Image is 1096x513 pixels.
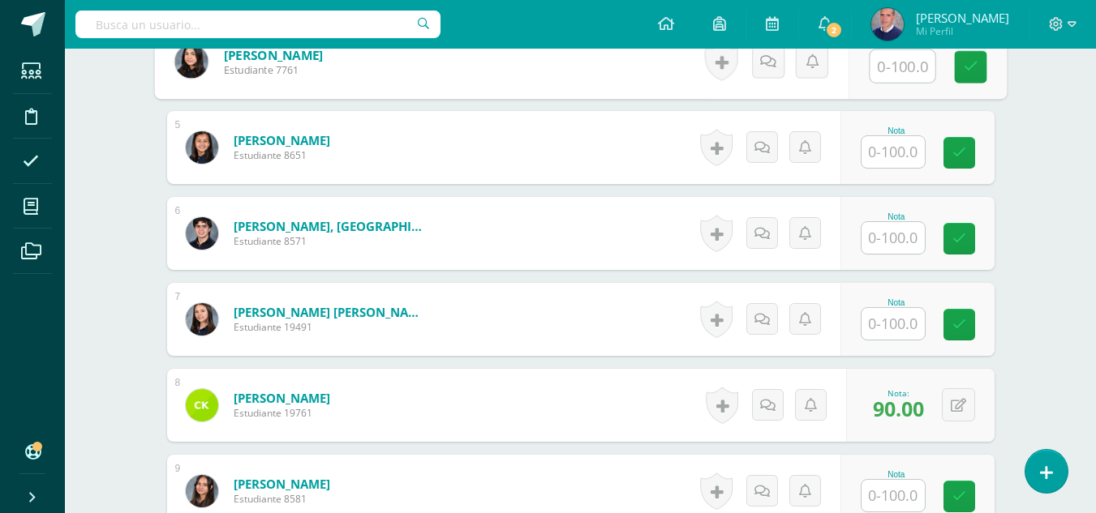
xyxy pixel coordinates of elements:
[174,45,208,78] img: b4d2f19ccd59dac591e4d2a38d5c5fe3.png
[862,222,925,254] input: 0-100.0
[223,63,323,78] span: Estudiante 7761
[186,131,218,164] img: a2790c5b2a98a6b9ee3b161d5eb69508.png
[234,476,330,492] a: [PERSON_NAME]
[861,298,932,307] div: Nota
[75,11,441,38] input: Busca un usuario...
[862,480,925,511] input: 0-100.0
[871,8,904,41] img: 1515e9211533a8aef101277efa176555.png
[862,136,925,168] input: 0-100.0
[861,126,932,135] div: Nota
[916,10,1009,26] span: [PERSON_NAME]
[234,148,330,162] span: Estudiante 8651
[873,395,924,422] span: 90.00
[186,389,218,421] img: c11df979cfe22670b72b62410a4fb9f5.png
[186,475,218,507] img: c9049ffc4ccfaffbaf1c7705aa38577b.png
[234,390,330,406] a: [PERSON_NAME]
[916,24,1009,38] span: Mi Perfil
[862,308,925,340] input: 0-100.0
[186,217,218,250] img: 66d3d9ba0a5692ad091ffc4dde50ca6c.png
[234,132,330,148] a: [PERSON_NAME]
[861,470,932,479] div: Nota
[825,21,843,39] span: 2
[234,218,428,234] a: [PERSON_NAME], [GEOGRAPHIC_DATA]
[234,492,330,506] span: Estudiante 8581
[870,50,935,83] input: 0-100.0
[223,46,323,63] a: [PERSON_NAME]
[234,320,428,334] span: Estudiante 19491
[861,212,932,221] div: Nota
[234,304,428,320] a: [PERSON_NAME] [PERSON_NAME]
[234,234,428,248] span: Estudiante 8571
[234,406,330,420] span: Estudiante 19761
[186,303,218,336] img: ff056090e041c10ac3a66eeb68948065.png
[873,387,924,399] div: Nota:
